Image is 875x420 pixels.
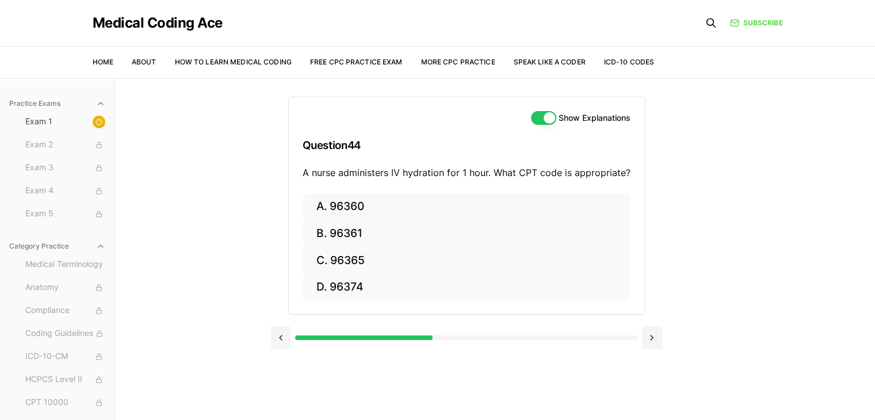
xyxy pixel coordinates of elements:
[25,162,105,174] span: Exam 3
[25,281,105,294] span: Anatomy
[303,220,631,247] button: B. 96361
[21,301,110,320] button: Compliance
[25,116,105,128] span: Exam 1
[93,16,223,30] a: Medical Coding Ace
[730,18,782,28] a: Subscribe
[21,136,110,154] button: Exam 2
[21,205,110,223] button: Exam 5
[5,237,110,255] button: Category Practice
[421,58,495,66] a: More CPC Practice
[132,58,156,66] a: About
[21,255,110,274] button: Medical Terminology
[303,166,631,180] p: A nurse administers IV hydration for 1 hour. What CPT code is appropriate?
[25,304,105,317] span: Compliance
[310,58,403,66] a: Free CPC Practice Exam
[25,258,105,271] span: Medical Terminology
[25,373,105,386] span: HCPCS Level II
[25,327,105,340] span: Coding Guidelines
[514,58,586,66] a: Speak Like a Coder
[303,274,631,301] button: D. 96374
[303,128,631,162] h3: Question 44
[21,371,110,389] button: HCPCS Level II
[5,94,110,113] button: Practice Exams
[21,113,110,131] button: Exam 1
[25,139,105,151] span: Exam 2
[21,159,110,177] button: Exam 3
[21,348,110,366] button: ICD-10-CM
[25,396,105,409] span: CPT 10000
[21,182,110,200] button: Exam 4
[175,58,292,66] a: How to Learn Medical Coding
[303,193,631,220] button: A. 96360
[21,324,110,343] button: Coding Guidelines
[93,58,113,66] a: Home
[21,278,110,297] button: Anatomy
[303,247,631,274] button: C. 96365
[25,185,105,197] span: Exam 4
[25,208,105,220] span: Exam 5
[604,58,654,66] a: ICD-10 Codes
[21,394,110,412] button: CPT 10000
[559,114,631,122] label: Show Explanations
[25,350,105,363] span: ICD-10-CM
